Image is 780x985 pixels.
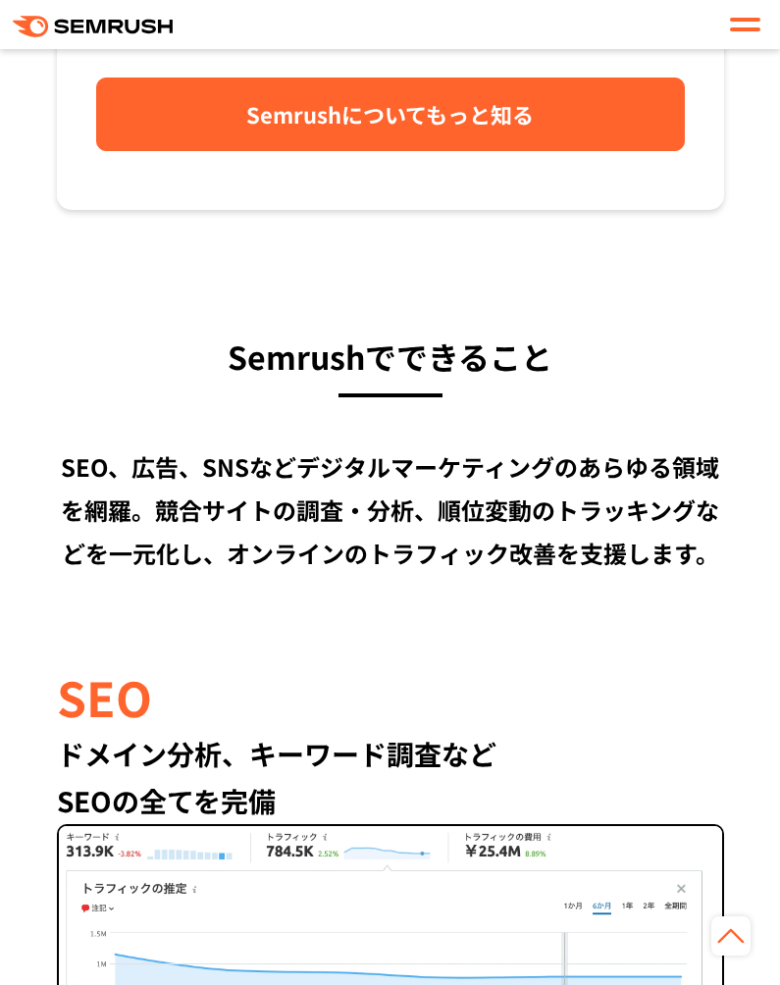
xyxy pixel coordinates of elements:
[96,78,685,151] a: Semrushについてもっと知る
[57,445,724,575] div: SEO、広告、SNSなどデジタルマーケティングのあらゆる領域を網羅。 競合サイトの調査・分析、順位変動のトラッキングなどを一元化し、 オンラインのトラフィック改善を支援します。
[57,663,724,730] div: SEO
[57,730,724,824] div: ドメイン分析、キーワード調査など SEOの全てを完備
[246,97,534,131] span: Semrushについてもっと知る
[57,330,724,383] h3: Semrushでできること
